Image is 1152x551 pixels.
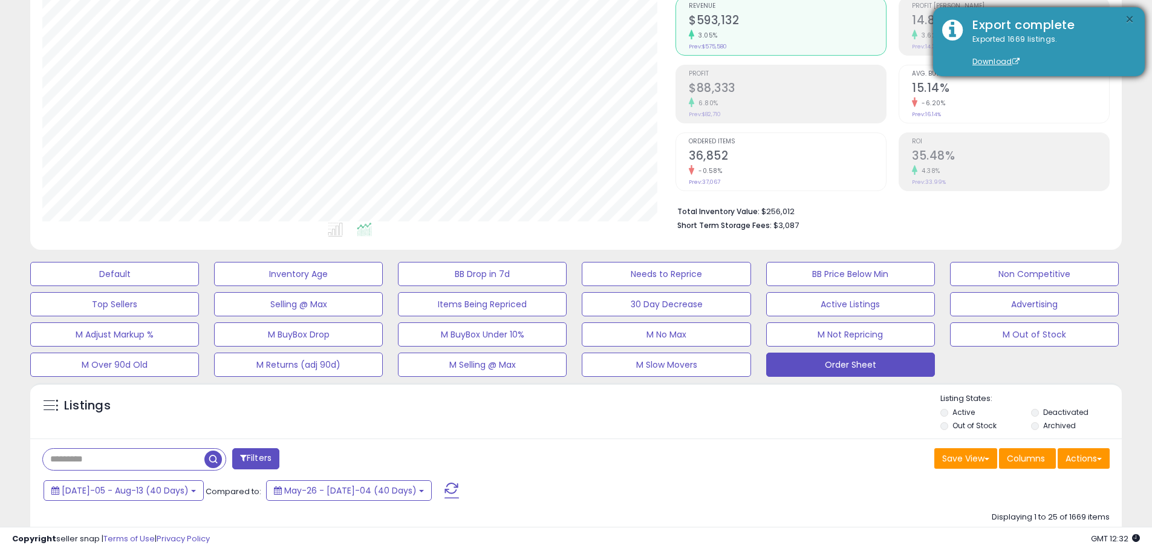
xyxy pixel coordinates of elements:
[582,353,750,377] button: M Slow Movers
[1125,12,1134,27] button: ×
[912,81,1109,97] h2: 15.14%
[582,262,750,286] button: Needs to Reprice
[1043,407,1089,417] label: Deactivated
[950,292,1119,316] button: Advertising
[398,292,567,316] button: Items Being Repriced
[952,420,997,431] label: Out of Stock
[64,397,111,414] h5: Listings
[284,484,417,497] span: May-26 - [DATE]-04 (40 Days)
[689,139,886,145] span: Ordered Items
[214,292,383,316] button: Selling @ Max
[12,533,210,545] div: seller snap | |
[1043,420,1076,431] label: Archived
[917,99,945,108] small: -6.20%
[206,486,261,497] span: Compared to:
[398,262,567,286] button: BB Drop in 7d
[157,533,210,544] a: Privacy Policy
[30,292,199,316] button: Top Sellers
[1091,533,1140,544] span: 2025-08-14 12:32 GMT
[694,99,718,108] small: 6.80%
[694,166,722,175] small: -0.58%
[912,111,941,118] small: Prev: 16.14%
[582,322,750,347] button: M No Max
[912,139,1109,145] span: ROI
[689,13,886,30] h2: $593,132
[940,393,1122,405] p: Listing States:
[62,484,189,497] span: [DATE]-05 - Aug-13 (40 Days)
[950,322,1119,347] button: M Out of Stock
[689,81,886,97] h2: $88,333
[950,262,1119,286] button: Non Competitive
[689,111,721,118] small: Prev: $82,710
[677,203,1101,218] li: $256,012
[214,322,383,347] button: M BuyBox Drop
[912,178,946,186] small: Prev: 33.99%
[963,34,1136,68] div: Exported 1669 listings.
[689,3,886,10] span: Revenue
[44,480,204,501] button: [DATE]-05 - Aug-13 (40 Days)
[766,322,935,347] button: M Not Repricing
[677,220,772,230] b: Short Term Storage Fees:
[773,220,799,231] span: $3,087
[912,71,1109,77] span: Avg. Buybox Share
[912,149,1109,165] h2: 35.48%
[677,206,760,217] b: Total Inventory Value:
[972,56,1020,67] a: Download
[266,480,432,501] button: May-26 - [DATE]-04 (40 Days)
[963,16,1136,34] div: Export complete
[214,262,383,286] button: Inventory Age
[689,71,886,77] span: Profit
[912,13,1109,30] h2: 14.89%
[1058,448,1110,469] button: Actions
[912,3,1109,10] span: Profit [PERSON_NAME]
[917,31,941,40] small: 3.62%
[689,178,720,186] small: Prev: 37,067
[766,292,935,316] button: Active Listings
[917,166,940,175] small: 4.38%
[232,448,279,469] button: Filters
[1007,452,1045,465] span: Columns
[766,262,935,286] button: BB Price Below Min
[689,149,886,165] h2: 36,852
[912,43,942,50] small: Prev: 14.37%
[398,322,567,347] button: M BuyBox Under 10%
[30,262,199,286] button: Default
[934,448,997,469] button: Save View
[30,322,199,347] button: M Adjust Markup %
[12,533,56,544] strong: Copyright
[694,31,718,40] small: 3.05%
[214,353,383,377] button: M Returns (adj 90d)
[689,43,727,50] small: Prev: $575,580
[999,448,1056,469] button: Columns
[952,407,975,417] label: Active
[582,292,750,316] button: 30 Day Decrease
[398,353,567,377] button: M Selling @ Max
[103,533,155,544] a: Terms of Use
[766,353,935,377] button: Order Sheet
[30,353,199,377] button: M Over 90d Old
[992,512,1110,523] div: Displaying 1 to 25 of 1669 items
